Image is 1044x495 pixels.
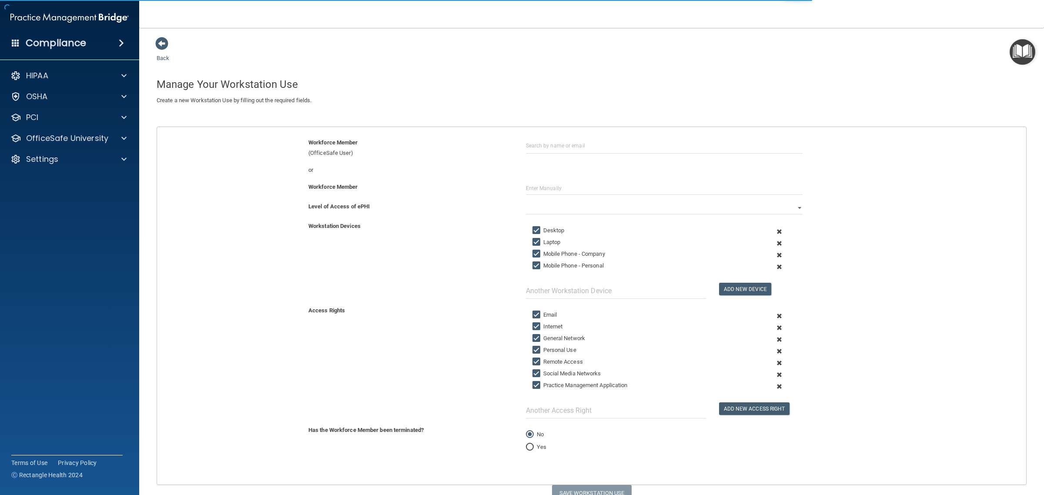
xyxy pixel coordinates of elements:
[10,112,127,123] a: PCI
[532,262,542,269] input: Mobile Phone - Personal
[308,307,345,314] b: Access Rights
[532,358,542,365] input: Remote Access
[308,427,424,433] b: Has the Workforce Member been terminated?
[532,370,542,377] input: Social Media Networks
[11,458,47,467] a: Terms of Use
[526,429,544,440] label: No
[532,357,583,367] label: Remote Access
[532,251,542,258] input: Mobile Phone - Company
[532,310,557,320] label: Email
[26,112,38,123] p: PCI
[526,442,546,452] label: Yes
[526,431,534,438] input: No
[157,97,311,104] span: Create a new Workstation Use by filling out the required fields.
[526,137,803,154] input: Search by name or email
[26,133,108,144] p: OfficeSafe University
[532,225,565,236] label: Desktop
[532,239,542,246] input: Laptop
[532,335,542,342] input: General Network
[10,91,127,102] a: OSHA
[532,323,542,330] input: Internet
[532,333,586,344] label: General Network
[532,368,601,379] label: Social Media Networks
[526,402,706,418] input: Another Access Right
[532,345,576,355] label: Personal Use
[58,458,97,467] a: Privacy Policy
[532,321,563,332] label: Internet
[308,223,361,229] b: Workstation Devices
[157,44,169,61] a: Back
[302,137,519,158] div: (OfficeSafe User)
[302,165,519,175] div: or
[526,182,803,195] input: Enter Manually
[26,154,58,164] p: Settings
[10,154,127,164] a: Settings
[10,70,127,81] a: HIPAA
[26,37,86,49] h4: Compliance
[532,237,561,248] label: Laptop
[532,227,542,234] input: Desktop
[719,402,790,415] button: Add New Access Right
[308,203,370,210] b: Level of Access of ePHI
[532,249,605,259] label: Mobile Phone - Company
[157,79,1027,90] h4: Manage Your Workstation Use
[719,283,771,295] button: Add New Device
[532,382,542,389] input: Practice Management Application
[10,9,129,27] img: PMB logo
[10,133,127,144] a: OfficeSafe University
[26,91,48,102] p: OSHA
[894,434,1034,468] iframe: Drift Widget Chat Controller
[308,139,358,146] b: Workforce Member
[532,261,604,271] label: Mobile Phone - Personal
[26,70,48,81] p: HIPAA
[532,311,542,318] input: Email
[1010,39,1035,65] button: Open Resource Center
[526,283,706,299] input: Another Workstation Device
[308,184,358,190] b: Workforce Member
[532,347,542,354] input: Personal Use
[526,444,534,451] input: Yes
[11,471,83,479] span: Ⓒ Rectangle Health 2024
[532,380,628,391] label: Practice Management Application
